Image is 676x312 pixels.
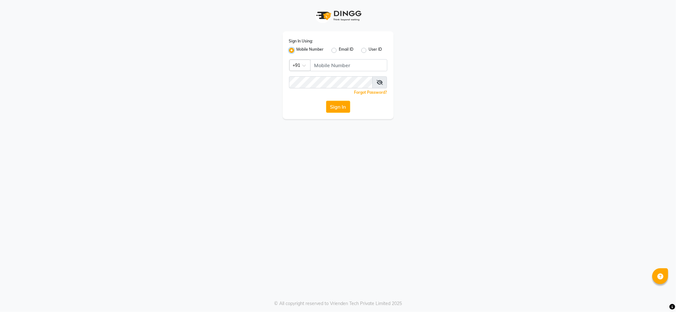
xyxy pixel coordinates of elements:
[310,59,387,71] input: Username
[354,90,387,95] a: Forgot Password?
[313,6,364,25] img: logo1.svg
[289,38,313,44] label: Sign In Using:
[297,47,324,54] label: Mobile Number
[339,47,354,54] label: Email ID
[289,76,373,88] input: Username
[369,47,382,54] label: User ID
[326,101,350,113] button: Sign In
